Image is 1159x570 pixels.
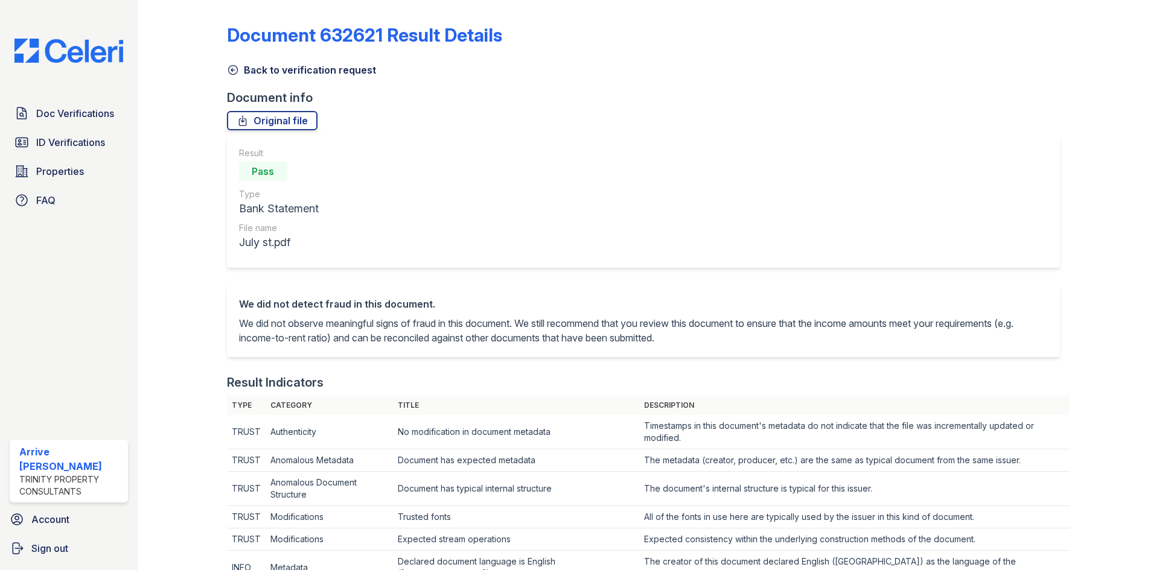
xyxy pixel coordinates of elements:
div: Result [239,147,319,159]
td: Document has typical internal structure [393,472,639,506]
td: Anomalous Metadata [266,449,394,472]
div: Result Indicators [227,374,324,391]
td: Modifications [266,528,394,551]
div: Arrive [PERSON_NAME] [19,445,123,473]
div: Bank Statement [239,200,319,217]
td: TRUST [227,472,266,506]
td: Expected consistency within the underlying construction methods of the document. [639,528,1070,551]
div: July st.pdf [239,234,319,251]
td: Timestamps in this document's metadata do not indicate that the file was incrementally updated or... [639,415,1070,449]
th: Description [639,396,1070,415]
span: Properties [36,164,84,179]
td: Document has expected metadata [393,449,639,472]
td: No modification in document metadata [393,415,639,449]
div: Trinity Property Consultants [19,473,123,498]
td: Trusted fonts [393,506,639,528]
img: CE_Logo_Blue-a8612792a0a2168367f1c8372b55b34899dd931a85d93a1a3d3e32e68fde9ad4.png [5,39,133,63]
th: Category [266,396,394,415]
td: Expected stream operations [393,528,639,551]
td: The document's internal structure is typical for this issuer. [639,472,1070,506]
span: Account [31,512,69,527]
div: Pass [239,162,287,181]
td: TRUST [227,506,266,528]
div: We did not detect fraud in this document. [239,297,1048,311]
span: Doc Verifications [36,106,114,121]
td: Modifications [266,506,394,528]
div: File name [239,222,319,234]
th: Title [393,396,639,415]
span: ID Verifications [36,135,105,150]
a: ID Verifications [10,130,128,154]
p: We did not observe meaningful signs of fraud in this document. We still recommend that you review... [239,316,1048,345]
td: TRUST [227,449,266,472]
a: Document 632621 Result Details [227,24,502,46]
a: Sign out [5,536,133,560]
a: Back to verification request [227,63,376,77]
a: Properties [10,159,128,183]
div: Type [239,188,319,200]
td: TRUST [227,528,266,551]
td: Authenticity [266,415,394,449]
td: All of the fonts in use here are typically used by the issuer in this kind of document. [639,506,1070,528]
a: FAQ [10,188,128,212]
div: Document info [227,89,1070,106]
th: Type [227,396,266,415]
span: Sign out [31,541,68,556]
span: FAQ [36,193,56,207]
td: Anomalous Document Structure [266,472,394,506]
a: Doc Verifications [10,101,128,125]
td: TRUST [227,415,266,449]
a: Account [5,507,133,531]
td: The metadata (creator, producer, etc.) are the same as typical document from the same issuer. [639,449,1070,472]
a: Original file [227,111,318,130]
